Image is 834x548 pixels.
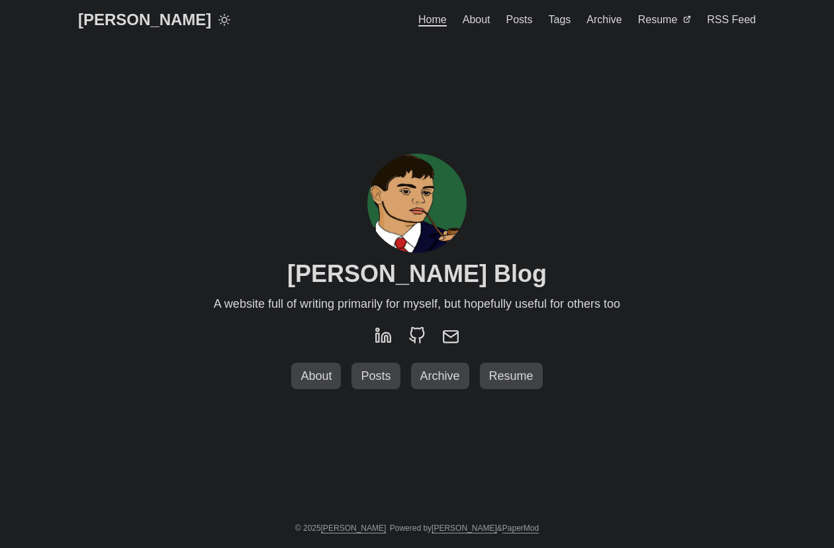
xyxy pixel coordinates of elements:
a: Resume [480,363,543,390]
a: [PERSON_NAME] [321,524,387,533]
span: Archive [415,369,465,383]
img: profile image [367,154,467,253]
a: Archive [411,363,469,390]
span: About [463,14,490,25]
span: Powered by & [390,524,539,533]
h1: [PERSON_NAME] Blog [287,259,547,288]
a: PaperMod [502,524,539,533]
span: Posts [506,14,533,25]
span: Home [418,14,447,26]
span: RSS Feed [707,14,756,25]
span: © 2025 [295,524,387,533]
span: Resume [638,14,678,25]
span: About [295,369,337,383]
a: Posts [351,363,400,390]
span: Tags [549,14,571,25]
a: [PERSON_NAME] [432,524,497,533]
span: A website full of writing primarily for myself, but hopefully useful for others too [214,295,620,314]
span: Posts [355,369,396,383]
span: Resume [484,369,539,383]
span: Archive [586,14,622,25]
a: About [291,363,341,390]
